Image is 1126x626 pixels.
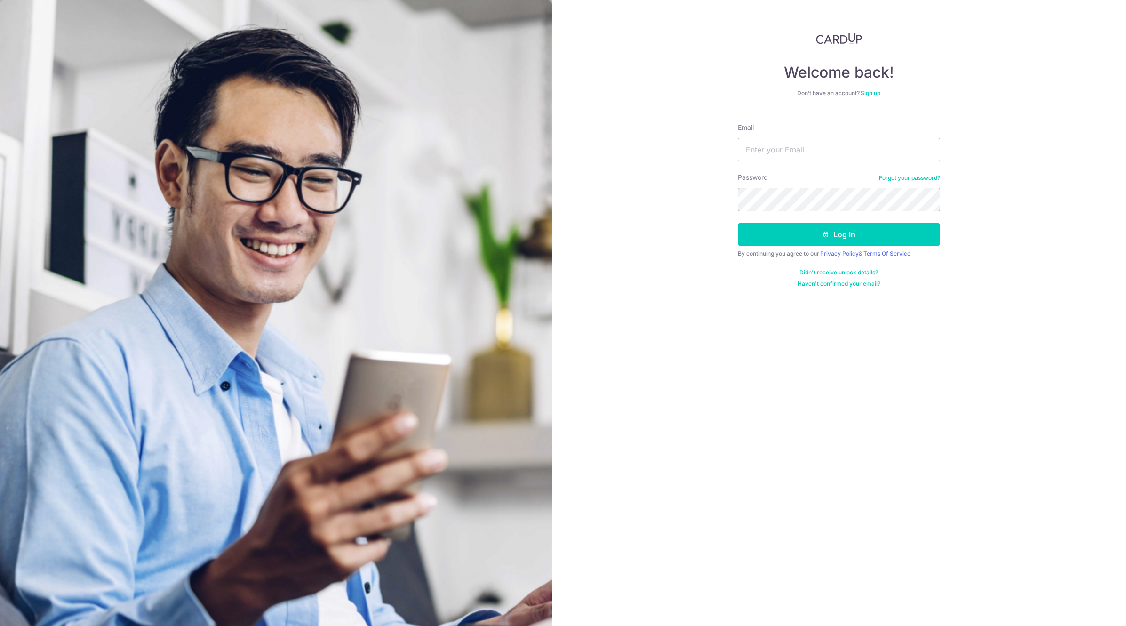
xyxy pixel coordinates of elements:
[738,123,754,132] label: Email
[861,89,880,96] a: Sign up
[738,89,940,97] div: Don’t have an account?
[738,250,940,257] div: By continuing you agree to our &
[798,280,880,288] a: Haven't confirmed your email?
[738,223,940,246] button: Log in
[863,250,910,257] a: Terms Of Service
[738,63,940,82] h4: Welcome back!
[799,269,878,276] a: Didn't receive unlock details?
[879,174,940,182] a: Forgot your password?
[816,33,862,44] img: CardUp Logo
[820,250,859,257] a: Privacy Policy
[738,138,940,161] input: Enter your Email
[738,173,768,182] label: Password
